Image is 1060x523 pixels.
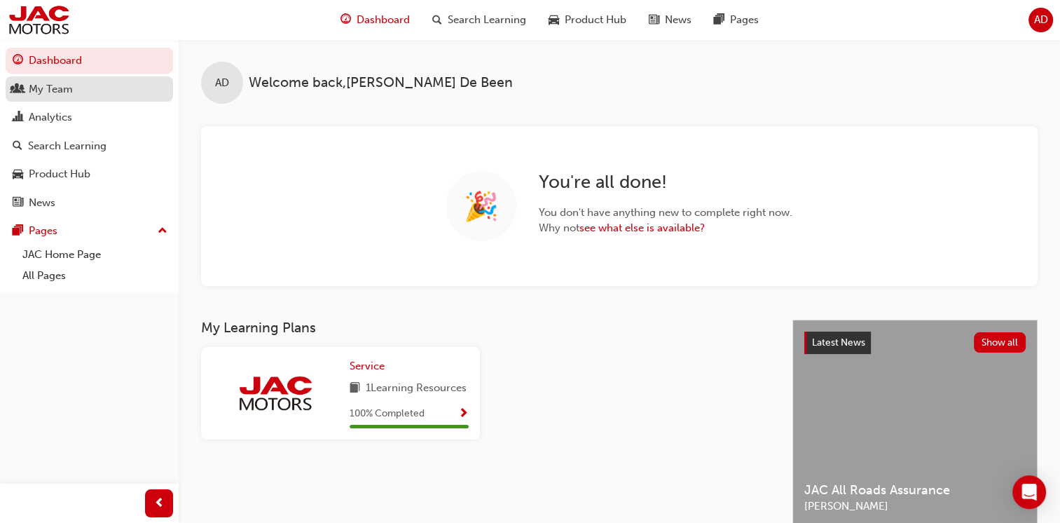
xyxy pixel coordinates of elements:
a: My Team [6,76,173,102]
span: news-icon [649,11,659,29]
span: You don ' t have anything new to complete right now. [539,205,792,221]
span: Latest News [812,337,865,348]
div: Open Intercom Messenger [1012,475,1046,509]
span: Service [350,360,385,372]
span: Pages [730,12,759,28]
div: Search Learning [28,138,106,154]
button: Pages [6,218,173,244]
a: search-iconSearch Learning [421,6,537,34]
a: All Pages [17,265,173,287]
h3: My Learning Plans [201,320,770,336]
a: Dashboard [6,48,173,74]
span: Welcome back , [PERSON_NAME] De Been [249,75,513,91]
button: Show all [974,332,1026,353]
span: chart-icon [13,111,23,124]
span: people-icon [13,83,23,96]
a: guage-iconDashboard [329,6,421,34]
div: Product Hub [29,166,90,182]
span: book-icon [350,380,360,398]
span: AD [1034,12,1048,28]
span: News [665,12,691,28]
a: Analytics [6,104,173,130]
span: search-icon [13,140,22,153]
img: jac-portal [237,374,314,412]
span: JAC All Roads Assurance [804,482,1026,498]
span: guage-icon [13,55,23,67]
span: [PERSON_NAME] [804,498,1026,515]
span: Product Hub [565,12,626,28]
span: car-icon [549,11,559,29]
span: guage-icon [340,11,351,29]
a: see what else is available? [579,222,705,234]
a: JAC Home Page [17,244,173,266]
div: Pages [29,223,57,239]
h2: You ' re all done! [539,171,792,193]
span: car-icon [13,168,23,181]
div: Analytics [29,109,72,125]
a: Product Hub [6,161,173,187]
img: jac-portal [7,4,71,36]
span: pages-icon [13,225,23,238]
div: News [29,195,55,211]
span: news-icon [13,197,23,210]
span: Dashboard [357,12,410,28]
span: Show Progress [458,408,469,421]
span: Search Learning [448,12,526,28]
a: Service [350,358,390,374]
button: Show Progress [458,405,469,423]
span: up-icon [158,222,167,240]
span: AD [215,75,229,91]
button: AD [1028,8,1053,32]
span: search-icon [432,11,442,29]
span: 🎉 [464,198,499,215]
a: car-iconProduct Hub [537,6,638,34]
div: My Team [29,81,73,97]
a: news-iconNews [638,6,703,34]
span: 1 Learning Resources [366,380,467,398]
span: 100 % Completed [350,406,425,422]
button: DashboardMy TeamAnalyticsSearch LearningProduct HubNews [6,45,173,218]
span: prev-icon [154,495,165,512]
a: pages-iconPages [703,6,770,34]
a: Latest NewsShow all [804,332,1026,354]
a: News [6,190,173,216]
span: pages-icon [714,11,724,29]
a: Search Learning [6,133,173,159]
span: Why not [539,220,792,236]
